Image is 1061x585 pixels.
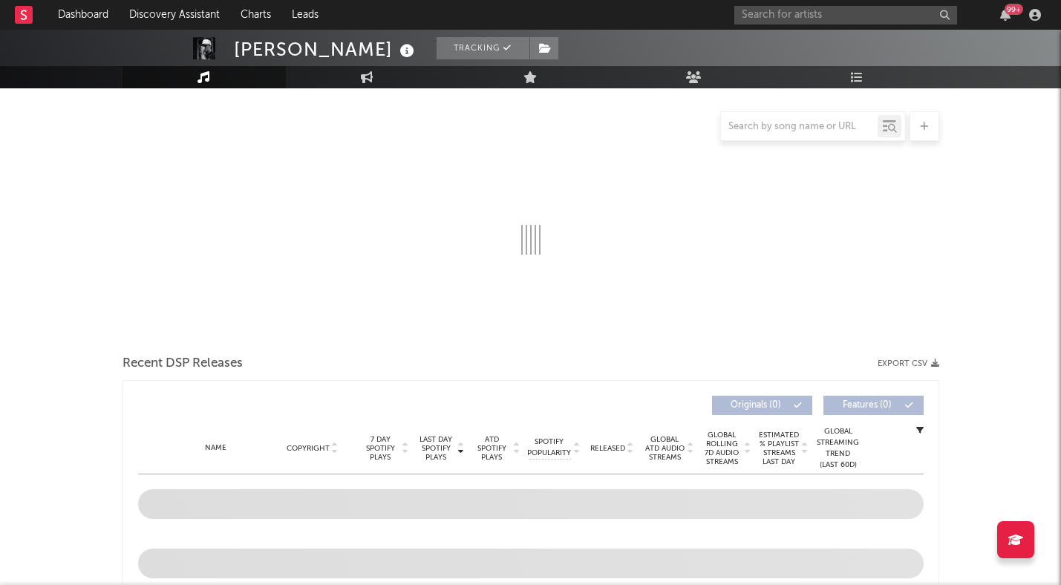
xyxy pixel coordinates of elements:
div: 99 + [1005,4,1023,15]
div: [PERSON_NAME] [234,37,418,62]
span: Originals ( 0 ) [722,401,790,410]
button: Export CSV [878,359,939,368]
span: ATD Spotify Plays [472,435,512,462]
span: Released [590,444,625,453]
span: Recent DSP Releases [123,355,243,373]
span: Last Day Spotify Plays [417,435,456,462]
button: Features(0) [823,396,924,415]
span: Global Rolling 7D Audio Streams [702,431,742,466]
span: Copyright [287,444,330,453]
span: Estimated % Playlist Streams Last Day [759,431,800,466]
div: Global Streaming Trend (Last 60D) [816,426,861,471]
span: 7 Day Spotify Plays [361,435,400,462]
span: Global ATD Audio Streams [644,435,685,462]
button: Tracking [437,37,529,59]
button: 99+ [1000,9,1011,21]
span: Spotify Popularity [527,437,571,459]
span: Features ( 0 ) [833,401,901,410]
button: Originals(0) [712,396,812,415]
input: Search for artists [734,6,957,24]
div: Name [168,442,265,454]
input: Search by song name or URL [721,121,878,133]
